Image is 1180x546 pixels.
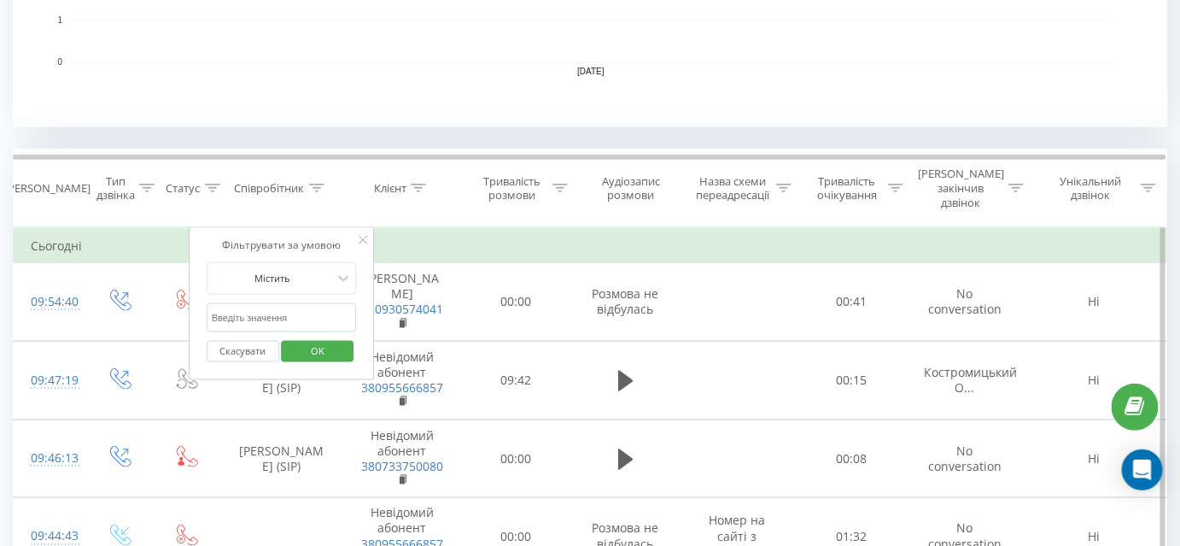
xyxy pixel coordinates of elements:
[460,263,572,342] td: 00:00
[587,174,675,203] div: Аудіозапис розмови
[96,174,135,203] div: Тип дзвінка
[344,341,460,420] td: Невідомий абонент
[796,341,908,420] td: 00:15
[235,181,305,196] div: Співробітник
[907,420,1023,498] td: No conversation
[219,420,344,498] td: [PERSON_NAME] (SIP)
[811,174,884,203] div: Тривалість очікування
[166,181,201,196] div: Статус
[14,229,1167,263] td: Сьогодні
[207,303,357,333] input: Введіть значення
[207,237,357,254] div: Фільтрувати за умовою
[1023,263,1166,342] td: Ні
[907,263,1023,342] td: No conversation
[344,263,460,342] td: [PERSON_NAME]
[918,167,1004,210] div: [PERSON_NAME] закінчив дзвінок
[57,15,62,25] text: 1
[344,420,460,498] td: Невідомий абонент
[31,364,67,397] div: 09:47:19
[460,420,572,498] td: 00:00
[460,341,572,420] td: 09:42
[796,420,908,498] td: 00:08
[476,174,548,203] div: Тривалість розмови
[294,338,342,364] span: OK
[694,174,771,203] div: Назва схеми переадресації
[1023,420,1166,498] td: Ні
[361,379,443,396] a: 380955666857
[374,181,406,196] div: Клієнт
[57,57,62,67] text: 0
[282,341,354,362] button: OK
[31,442,67,475] div: 09:46:13
[361,458,443,474] a: 380733750080
[593,285,659,317] span: Розмова не відбулась
[1045,174,1136,203] div: Унікальний дзвінок
[1023,341,1166,420] td: Ні
[796,263,908,342] td: 00:41
[924,364,1017,396] span: Костромицький О...
[31,285,67,319] div: 09:54:40
[207,341,279,362] button: Скасувати
[1122,449,1163,490] div: Open Intercom Messenger
[361,301,443,317] a: 380930574041
[4,181,91,196] div: [PERSON_NAME]
[577,68,605,77] text: [DATE]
